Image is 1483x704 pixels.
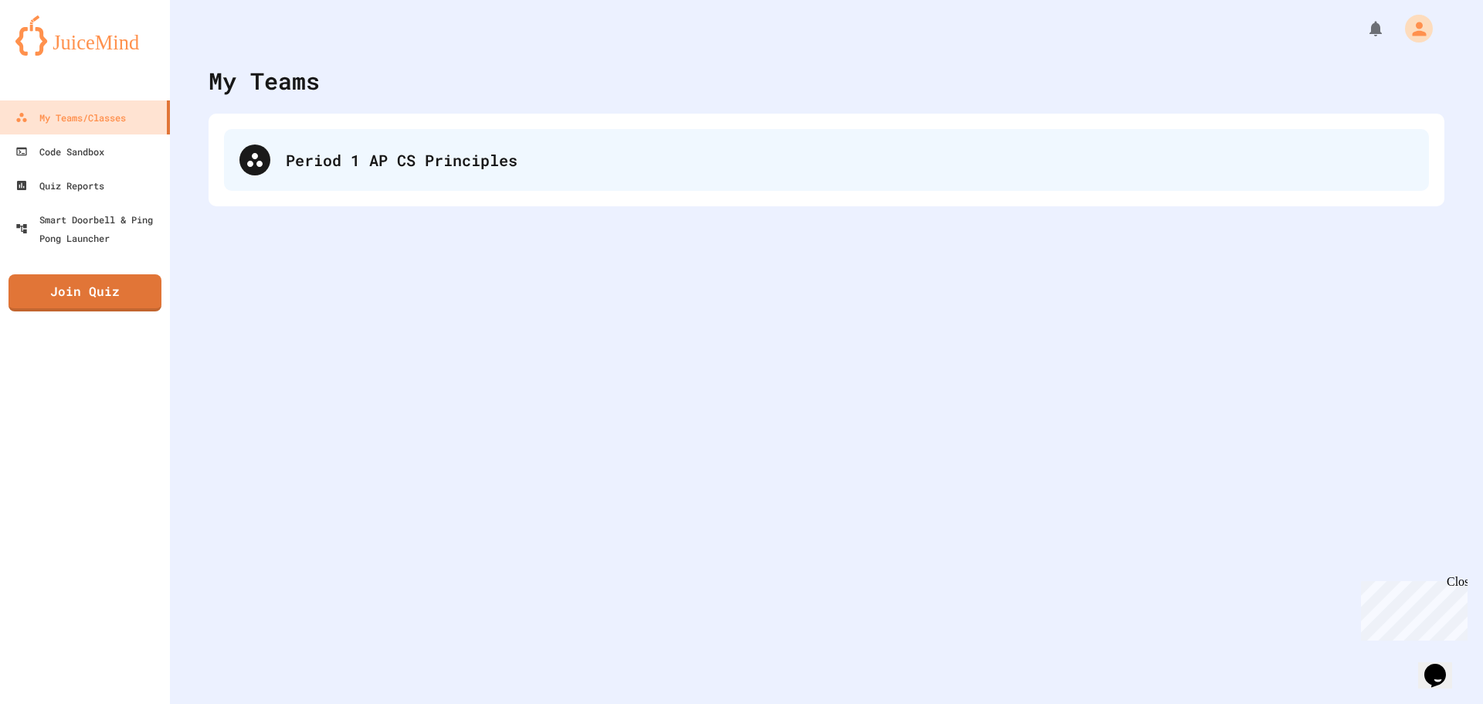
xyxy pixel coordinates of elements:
iframe: chat widget [1418,642,1468,689]
img: logo-orange.svg [15,15,154,56]
a: Join Quiz [8,274,161,311]
div: Smart Doorbell & Ping Pong Launcher [15,210,164,247]
div: Period 1 AP CS Principles [286,148,1413,172]
div: Code Sandbox [15,142,104,161]
div: My Notifications [1338,15,1389,42]
div: My Teams [209,63,320,98]
div: Chat with us now!Close [6,6,107,98]
div: Quiz Reports [15,176,104,195]
div: My Account [1389,11,1437,46]
iframe: chat widget [1355,575,1468,641]
div: My Teams/Classes [15,108,126,127]
div: Period 1 AP CS Principles [224,129,1429,191]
